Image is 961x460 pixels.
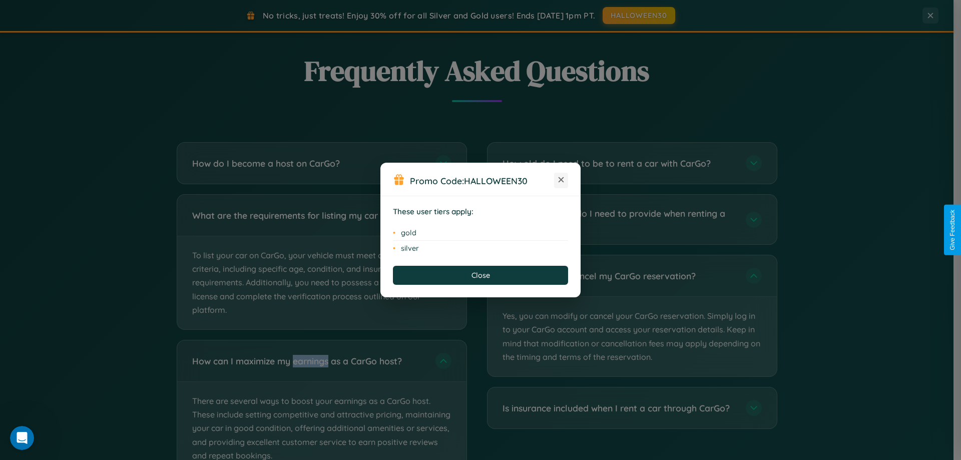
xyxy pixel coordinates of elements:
[393,266,568,285] button: Close
[464,175,528,186] b: HALLOWEEN30
[10,426,34,450] iframe: Intercom live chat
[410,175,554,186] h3: Promo Code:
[393,225,568,241] li: gold
[949,210,956,250] div: Give Feedback
[393,241,568,256] li: silver
[393,207,473,216] strong: These user tiers apply:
